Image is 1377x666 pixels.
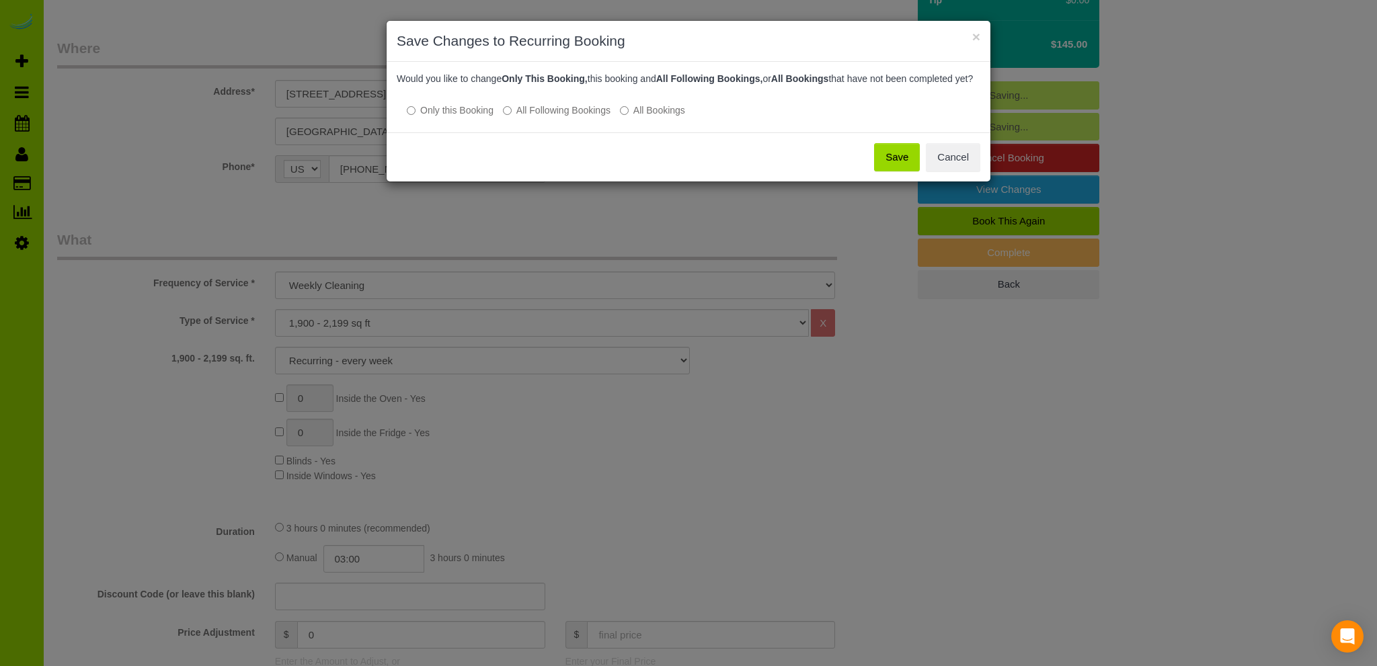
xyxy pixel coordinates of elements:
[620,106,629,115] input: All Bookings
[397,31,980,51] h3: Save Changes to Recurring Booking
[407,106,416,115] input: Only this Booking
[502,73,588,84] b: Only This Booking,
[503,106,512,115] input: All Following Bookings
[771,73,829,84] b: All Bookings
[972,30,980,44] button: ×
[407,103,494,117] label: All other bookings in the series will remain the same.
[926,143,980,171] button: Cancel
[874,143,920,171] button: Save
[1331,620,1364,653] div: Open Intercom Messenger
[397,72,980,85] p: Would you like to change this booking and or that have not been completed yet?
[656,73,763,84] b: All Following Bookings,
[503,103,611,117] label: This and all the bookings after it will be changed.
[620,103,685,117] label: All bookings that have not been completed yet will be changed.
